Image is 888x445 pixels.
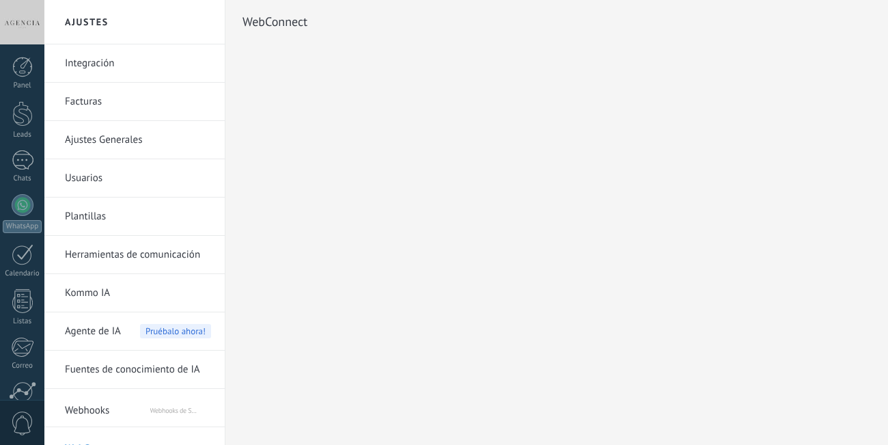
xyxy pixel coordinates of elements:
[65,312,121,351] span: Agente de IA
[65,392,211,424] a: Webhooks Webhooks de Salesbot por [PERSON_NAME]
[44,351,225,389] li: Fuentes de conocimiento de IA
[44,83,225,121] li: Facturas
[44,198,225,236] li: Plantillas
[242,8,307,36] h2: WebConnect
[3,269,42,278] div: Calendario
[44,312,225,351] li: Agente de IA
[65,121,211,159] a: Ajustes Generales
[44,44,225,83] li: Integración
[65,312,211,351] a: Agente de IA Pruébalo ahora!
[65,159,211,198] a: Usuarios
[3,220,42,233] div: WhatsApp
[44,274,225,312] li: Kommo IA
[3,131,42,139] div: Leads
[44,159,225,198] li: Usuarios
[65,351,211,389] a: Fuentes de conocimiento de IA
[3,362,42,370] div: Correo
[65,392,149,424] span: Webhooks
[3,81,42,90] div: Panel
[140,324,211,338] span: Pruébalo ahora!
[65,198,211,236] a: Plantillas
[44,236,225,274] li: Herramientas de comunicación
[44,121,225,159] li: Ajustes Generales
[65,274,211,312] a: Kommo IA
[65,44,211,83] a: Integración
[44,389,225,427] li: Webhooks
[65,83,211,121] a: Facturas
[3,317,42,326] div: Listas
[150,392,211,424] span: Webhooks de Salesbot por [PERSON_NAME]
[3,174,42,183] div: Chats
[65,236,211,274] a: Herramientas de comunicación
